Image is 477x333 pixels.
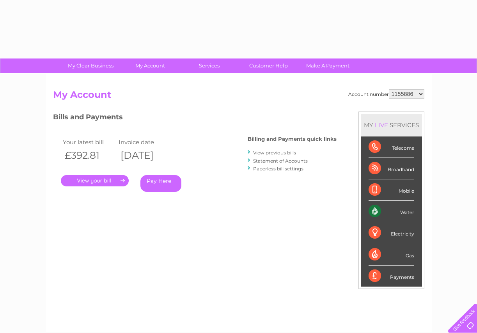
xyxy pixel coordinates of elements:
a: Statement of Accounts [253,158,308,164]
td: Your latest bill [61,137,117,147]
div: Electricity [369,222,414,244]
a: Customer Help [236,58,301,73]
a: Services [177,58,241,73]
div: Broadband [369,158,414,179]
td: Invoice date [117,137,173,147]
a: My Account [118,58,182,73]
div: Account number [348,89,424,99]
h4: Billing and Payments quick links [248,136,337,142]
div: Telecoms [369,136,414,158]
h3: Bills and Payments [53,112,337,125]
div: Mobile [369,179,414,201]
h2: My Account [53,89,424,104]
div: Payments [369,266,414,287]
a: Paperless bill settings [253,166,303,172]
div: Water [369,201,414,222]
th: £392.81 [61,147,117,163]
a: Make A Payment [296,58,360,73]
a: Pay Here [140,175,181,192]
div: LIVE [373,121,390,129]
div: MY SERVICES [361,114,422,136]
div: Gas [369,244,414,266]
a: View previous bills [253,150,296,156]
a: . [61,175,129,186]
a: My Clear Business [59,58,123,73]
th: [DATE] [117,147,173,163]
